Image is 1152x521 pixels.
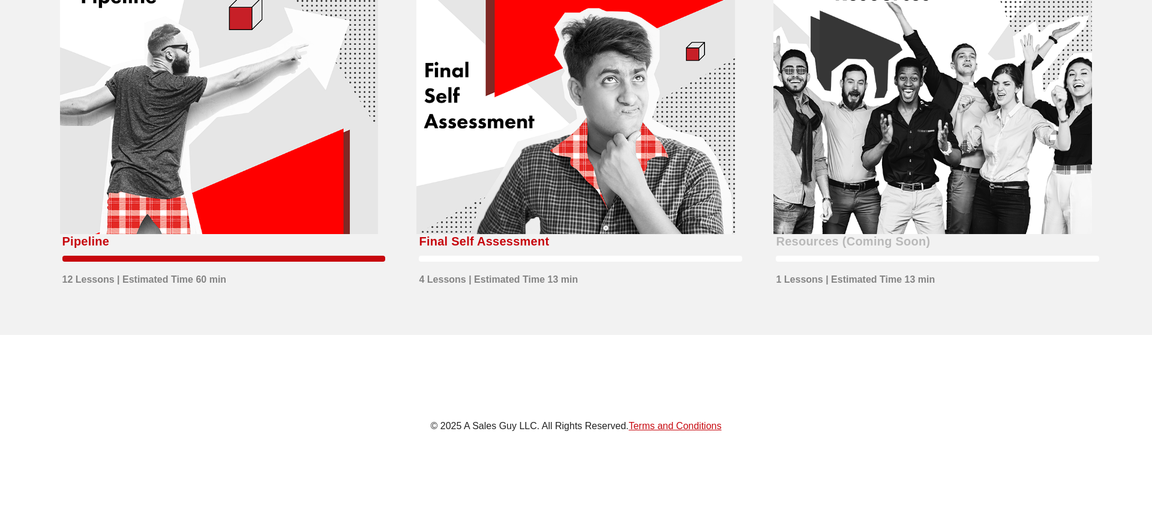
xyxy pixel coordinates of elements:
div: 1 Lessons | Estimated Time 13 min [776,267,935,287]
div: 12 Lessons | Estimated Time 60 min [62,267,227,287]
a: Terms and Conditions [629,421,722,431]
div: Final Self Assessment [419,232,549,251]
div: 4 Lessons | Estimated Time 13 min [419,267,578,287]
div: Resources (Coming Soon) [776,232,930,251]
div: Pipeline [62,232,110,251]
